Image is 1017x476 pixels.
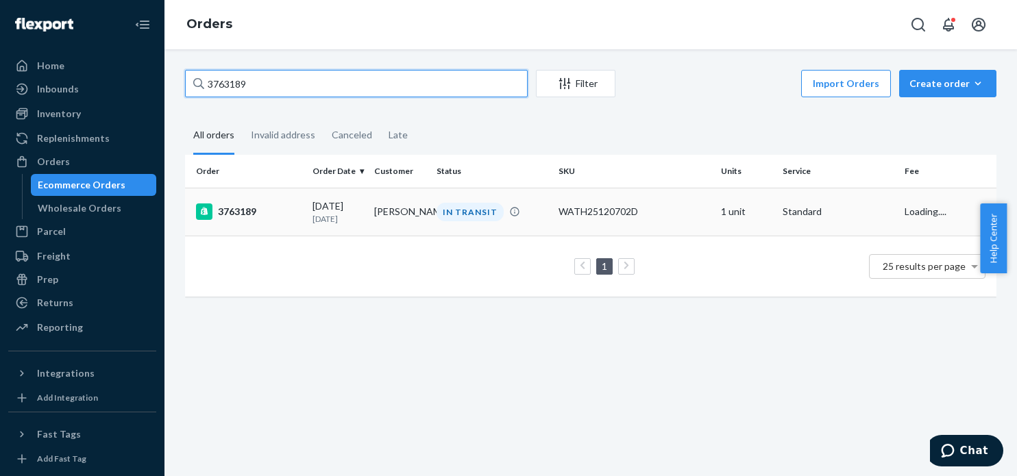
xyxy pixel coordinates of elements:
a: Orders [186,16,232,32]
ol: breadcrumbs [175,5,243,45]
td: [PERSON_NAME] [369,188,431,236]
p: [DATE] [313,213,364,225]
button: Open Search Box [905,11,932,38]
a: Inventory [8,103,156,125]
button: Create order [899,70,996,97]
span: 25 results per page [883,260,966,272]
div: Inventory [37,107,81,121]
button: Close Navigation [129,11,156,38]
a: Page 1 is your current page [599,260,610,272]
input: Search orders [185,70,528,97]
a: Orders [8,151,156,173]
button: Fast Tags [8,423,156,445]
div: Add Integration [37,392,98,403]
div: Add Fast Tag [37,453,86,464]
div: WATH25120702D [559,205,710,218]
div: Freight [37,249,71,263]
div: Late [389,117,408,153]
th: Order [185,155,307,188]
iframe: Opens a widget where you can chat to one of our agents [930,435,1003,469]
td: Loading.... [899,188,996,236]
div: Ecommerce Orders [38,178,125,192]
div: [DATE] [313,199,364,225]
a: Wholesale Orders [31,197,157,219]
div: Replenishments [37,131,110,145]
button: Open account menu [965,11,992,38]
th: Units [715,155,778,188]
button: Import Orders [801,70,891,97]
div: Reporting [37,321,83,334]
p: Standard [783,205,894,218]
td: 1 unit [715,188,778,236]
a: Ecommerce Orders [31,174,157,196]
a: Freight [8,245,156,267]
th: Fee [899,155,996,188]
a: Home [8,55,156,77]
th: SKU [553,155,715,188]
a: Add Fast Tag [8,451,156,467]
a: Replenishments [8,127,156,149]
button: Integrations [8,362,156,384]
a: Returns [8,292,156,314]
div: Prep [37,273,58,286]
div: Wholesale Orders [38,201,121,215]
a: Reporting [8,316,156,338]
th: Service [777,155,899,188]
div: Home [37,59,64,73]
div: Filter [537,77,615,90]
div: IN TRANSIT [437,203,504,221]
button: Open notifications [935,11,962,38]
a: Inbounds [8,78,156,100]
div: Inbounds [37,82,79,96]
div: Returns [37,296,73,310]
div: Integrations [37,366,95,380]
a: Prep [8,268,156,290]
div: Customer [374,165,426,177]
th: Order Date [307,155,369,188]
button: Help Center [980,203,1007,273]
div: Canceled [332,117,372,153]
div: Fast Tags [37,427,81,441]
th: Status [431,155,553,188]
div: Orders [37,155,70,168]
div: Parcel [37,225,66,238]
div: All orders [193,117,234,155]
button: Filter [536,70,615,97]
a: Parcel [8,221,156,242]
div: Create order [909,77,986,90]
div: Invalid address [251,117,315,153]
div: 3763189 [196,203,302,220]
img: Flexport logo [15,18,73,32]
a: Add Integration [8,390,156,406]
